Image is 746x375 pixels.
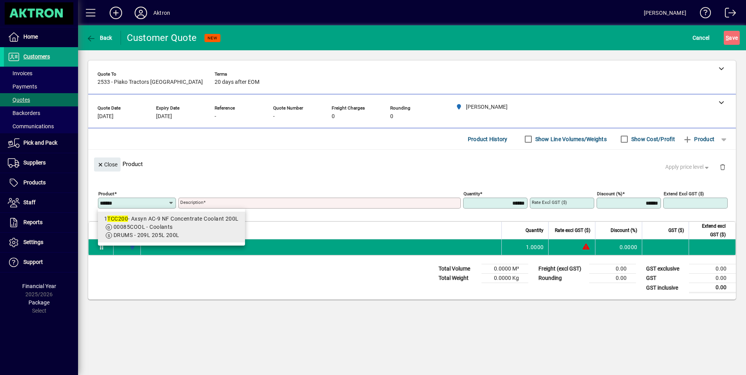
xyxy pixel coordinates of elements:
[23,159,46,166] span: Suppliers
[713,157,732,176] button: Delete
[4,93,78,106] a: Quotes
[94,157,121,172] button: Close
[693,32,710,44] span: Cancel
[114,224,173,230] span: 00085COOL - Coolants
[98,212,245,242] mat-option: 1TCC200 - Axsyn AC-9 NF Concentrate Coolant 200L
[4,67,78,80] a: Invoices
[526,243,544,251] span: 1.0000
[535,274,589,283] td: Rounding
[86,35,112,41] span: Back
[642,264,689,274] td: GST exclusive
[92,161,123,168] app-page-header-button: Close
[23,34,38,40] span: Home
[595,239,642,255] td: 0.0000
[4,213,78,232] a: Reports
[180,200,203,205] mat-label: Description
[8,70,32,76] span: Invoices
[104,215,239,223] div: 1 - Axsyn AC-9 NF Concentrate Coolant 200L
[273,113,275,120] span: -
[689,283,736,293] td: 0.00
[465,132,511,146] button: Product History
[4,133,78,153] a: Pick and Pack
[642,283,689,293] td: GST inclusive
[98,79,203,85] span: 2533 - Piako Tractors [GEOGRAPHIC_DATA]
[127,243,136,251] span: HAMILTON
[555,226,590,235] span: Rate excl GST ($)
[153,7,170,19] div: Aktron
[534,135,607,143] label: Show Line Volumes/Weights
[23,179,46,186] span: Products
[694,2,711,27] a: Knowledge Base
[88,150,736,178] div: Product
[611,226,637,235] span: Discount (%)
[642,274,689,283] td: GST
[535,264,589,274] td: Freight (excl GST)
[689,274,736,283] td: 0.00
[78,31,121,45] app-page-header-button: Back
[691,31,712,45] button: Cancel
[23,53,50,60] span: Customers
[98,191,114,196] mat-label: Product
[726,32,738,44] span: ave
[589,274,636,283] td: 0.00
[662,160,714,174] button: Apply price level
[208,35,217,41] span: NEW
[107,216,128,222] em: TCC200
[98,113,114,120] span: [DATE]
[23,219,43,225] span: Reports
[215,113,216,120] span: -
[532,200,567,205] mat-label: Rate excl GST ($)
[332,113,335,120] span: 0
[630,135,675,143] label: Show Cost/Profit
[4,120,78,133] a: Communications
[8,97,30,103] span: Quotes
[464,191,480,196] mat-label: Quantity
[8,83,37,90] span: Payments
[481,274,528,283] td: 0.0000 Kg
[719,2,736,27] a: Logout
[8,110,40,116] span: Backorders
[4,193,78,212] a: Staff
[128,6,153,20] button: Profile
[435,264,481,274] td: Total Volume
[435,274,481,283] td: Total Weight
[4,233,78,252] a: Settings
[4,106,78,120] a: Backorders
[23,259,43,265] span: Support
[468,133,508,145] span: Product History
[668,226,684,235] span: GST ($)
[8,123,54,129] span: Communications
[22,283,56,289] span: Financial Year
[4,27,78,47] a: Home
[23,239,43,245] span: Settings
[644,7,686,19] div: [PERSON_NAME]
[103,6,128,20] button: Add
[526,226,544,235] span: Quantity
[4,153,78,173] a: Suppliers
[664,191,704,196] mat-label: Extend excl GST ($)
[4,253,78,272] a: Support
[726,35,729,41] span: S
[390,113,393,120] span: 0
[694,222,726,239] span: Extend excl GST ($)
[215,79,259,85] span: 20 days after EOM
[28,299,50,306] span: Package
[665,163,710,171] span: Apply price level
[481,264,528,274] td: 0.0000 M³
[4,80,78,93] a: Payments
[4,173,78,193] a: Products
[689,264,736,274] td: 0.00
[156,113,172,120] span: [DATE]
[127,32,197,44] div: Customer Quote
[84,31,114,45] button: Back
[23,199,36,205] span: Staff
[97,158,117,171] span: Close
[724,31,740,45] button: Save
[589,264,636,274] td: 0.00
[713,163,732,170] app-page-header-button: Delete
[597,191,622,196] mat-label: Discount (%)
[114,232,179,238] span: DRUMS - 209L 205L 200L
[23,140,57,146] span: Pick and Pack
